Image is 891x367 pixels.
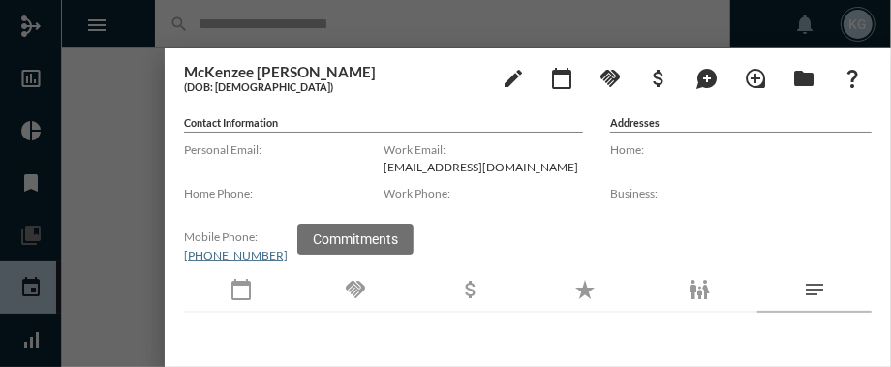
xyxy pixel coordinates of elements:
mat-icon: handshake [599,67,622,90]
div: Commitments [297,224,414,255]
mat-icon: calendar_today [550,67,573,90]
label: Work Phone: [384,186,583,200]
label: Business: [610,186,872,200]
h3: McKenzee [PERSON_NAME] [184,63,484,80]
label: Personal Email: [184,142,384,157]
mat-icon: notes [803,278,826,301]
mat-icon: attach_money [459,278,482,301]
p: [EMAIL_ADDRESS][DOMAIN_NAME] [384,160,583,174]
label: Mobile Phone: [184,229,384,244]
mat-icon: family_restroom [688,278,711,301]
label: Home: [610,142,872,157]
button: What If? [833,58,872,97]
mat-icon: question_mark [841,67,864,90]
button: Add Business [639,58,678,97]
button: edit person [494,58,533,97]
a: [PHONE_NUMBER] [184,248,288,262]
button: Add Mention [688,58,726,97]
label: Home Phone: [184,186,384,200]
mat-icon: edit [502,67,525,90]
mat-icon: handshake [344,278,367,301]
button: Archives [784,58,823,97]
mat-icon: maps_ugc [695,67,719,90]
mat-icon: calendar_today [230,278,253,301]
mat-icon: loupe [744,67,767,90]
mat-icon: folder [792,67,815,90]
h5: Addresses [610,116,872,133]
button: Add Commitment [591,58,630,97]
h5: (DOB: [DEMOGRAPHIC_DATA]) [184,80,484,93]
mat-icon: attach_money [647,67,670,90]
mat-icon: star_rate [573,278,597,301]
button: Add Introduction [736,58,775,97]
button: Add meeting [542,58,581,97]
h5: Contact Information [184,116,583,133]
label: Work Email: [384,142,583,157]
